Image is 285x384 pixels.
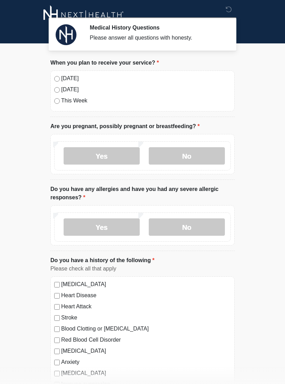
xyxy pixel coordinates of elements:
input: [DATE] [54,87,60,93]
label: [DATE] [61,85,231,94]
label: Blood Clotting or [MEDICAL_DATA] [61,325,231,333]
label: Stroke [61,314,231,322]
label: No [149,218,225,236]
div: Please answer all questions with honesty. [90,34,224,42]
label: Heart Disease [61,291,231,300]
input: Heart Disease [54,293,60,299]
input: Heart Attack [54,304,60,310]
label: Yes [64,218,140,236]
input: Anxiety [54,360,60,365]
input: Blood Clotting or [MEDICAL_DATA] [54,326,60,332]
img: Agent Avatar [56,24,76,45]
input: [MEDICAL_DATA] [54,282,60,287]
label: When you plan to receive your service? [50,59,159,67]
label: Yes [64,147,140,165]
input: [MEDICAL_DATA] [54,371,60,376]
input: This Week [54,98,60,104]
label: [MEDICAL_DATA] [61,347,231,355]
label: No [149,147,225,165]
input: Stroke [54,315,60,321]
label: Are you pregnant, possibly pregnant or breastfeeding? [50,122,199,131]
label: Heart Attack [61,302,231,311]
label: [DATE] [61,74,231,83]
label: Do you have a history of the following [50,256,155,265]
label: Red Blood Cell Disorder [61,336,231,344]
label: Do you have any allergies and have you had any severe allergic responses? [50,185,235,202]
label: Anxiety [61,358,231,366]
label: [MEDICAL_DATA] [61,369,231,377]
input: [DATE] [54,76,60,82]
label: This Week [61,97,231,105]
input: Red Blood Cell Disorder [54,337,60,343]
label: [MEDICAL_DATA] [61,280,231,289]
div: Please check all that apply [50,265,235,273]
input: [MEDICAL_DATA] [54,349,60,354]
img: Next-Health Logo [43,5,124,24]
